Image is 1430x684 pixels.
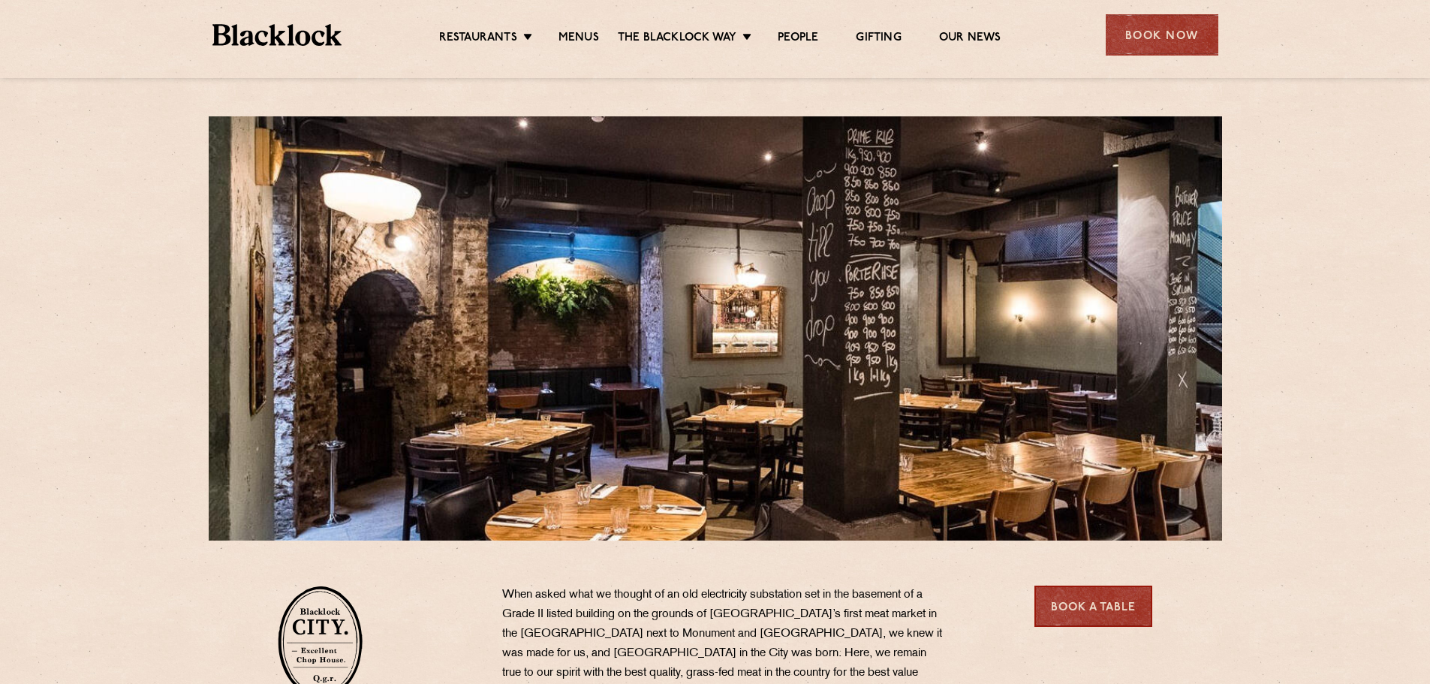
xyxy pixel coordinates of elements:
a: People [778,31,818,47]
a: Menus [558,31,599,47]
a: Our News [939,31,1001,47]
a: The Blacklock Way [618,31,736,47]
a: Restaurants [439,31,517,47]
a: Gifting [856,31,901,47]
div: Book Now [1106,14,1218,56]
a: Book a Table [1034,586,1152,627]
img: BL_Textured_Logo-footer-cropped.svg [212,24,342,46]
